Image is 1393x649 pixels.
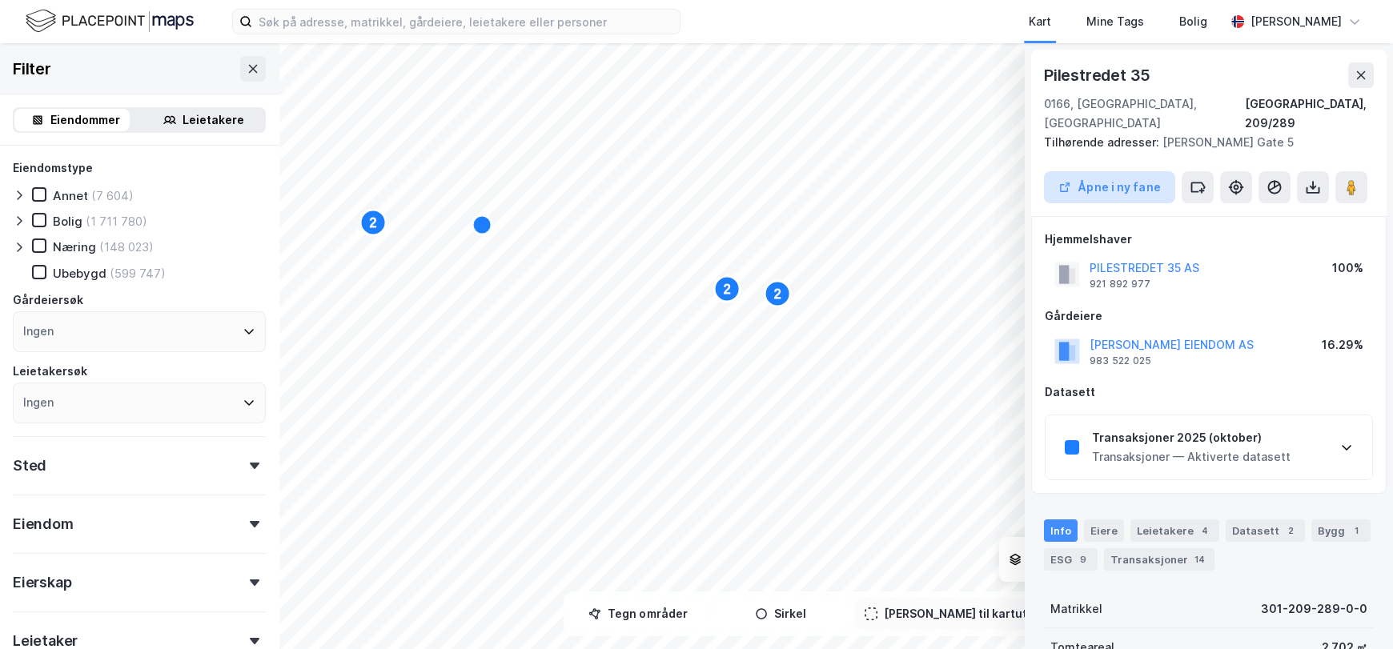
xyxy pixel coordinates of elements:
div: [PERSON_NAME] Gate 5 [1044,133,1361,152]
div: Map marker [360,210,386,235]
div: Eiere [1084,519,1124,542]
text: 2 [774,287,781,301]
div: Leietakere [1130,519,1219,542]
div: Gårdeiere [1045,306,1373,326]
div: 0166, [GEOGRAPHIC_DATA], [GEOGRAPHIC_DATA] [1044,94,1245,133]
div: Map marker [472,215,492,234]
div: Bygg [1311,519,1371,542]
div: Matrikkel [1050,599,1102,619]
div: Transaksjoner — Aktiverte datasett [1092,447,1291,467]
div: (148 023) [99,239,154,254]
div: 921 892 977 [1090,278,1150,290]
div: [GEOGRAPHIC_DATA], 209/289 [1245,94,1374,133]
div: 16.29% [1322,335,1363,355]
div: Transaksjoner 2025 (oktober) [1092,428,1291,447]
div: Bolig [1179,12,1207,31]
div: 4 [1197,523,1213,539]
input: Søk på adresse, matrikkel, gårdeiere, leietakere eller personer [252,10,680,34]
div: 2 [1283,523,1299,539]
div: Transaksjoner [1104,548,1214,571]
div: (7 604) [91,188,134,203]
div: Pilestredet 35 [1044,62,1154,88]
div: 983 522 025 [1090,355,1151,367]
div: Eiendommer [50,110,120,130]
div: Eiendomstype [13,158,93,178]
div: Ingen [23,322,54,341]
button: Sirkel [713,598,849,630]
span: Tilhørende adresser: [1044,135,1162,149]
div: Ubebygd [53,266,106,281]
div: Bolig [53,214,82,229]
div: [PERSON_NAME] [1250,12,1342,31]
div: Info [1044,519,1078,542]
img: logo.f888ab2527a4732fd821a326f86c7f29.svg [26,7,194,35]
div: Map marker [714,276,740,302]
div: Kart [1029,12,1051,31]
div: Hjemmelshaver [1045,230,1373,249]
text: 2 [370,216,377,230]
div: Map marker [765,281,790,306]
div: Annet [53,188,88,203]
div: Leietakere [183,110,244,130]
iframe: Chat Widget [1313,572,1393,649]
div: 100% [1332,258,1363,278]
div: Eierskap [13,573,71,592]
div: Datasett [1045,383,1373,402]
button: Tegn områder [570,598,706,630]
div: Mine Tags [1086,12,1144,31]
div: (1 711 780) [86,214,147,229]
div: 9 [1075,551,1091,567]
div: 1 [1348,523,1364,539]
button: Åpne i ny fane [1044,171,1175,203]
div: Kontrollprogram for chat [1313,572,1393,649]
text: 2 [724,282,731,296]
div: Datasett [1226,519,1305,542]
div: Gårdeiersøk [13,290,83,310]
div: ESG [1044,548,1098,571]
div: Ingen [23,393,54,412]
div: Filter [13,56,51,82]
div: Eiendom [13,515,74,534]
div: Sted [13,456,46,475]
div: Leietakersøk [13,362,87,381]
div: 14 [1191,551,1208,567]
div: Næring [53,239,96,254]
div: [PERSON_NAME] til kartutsnitt [884,604,1054,623]
div: (599 747) [110,266,166,281]
div: 301-209-289-0-0 [1261,599,1367,619]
